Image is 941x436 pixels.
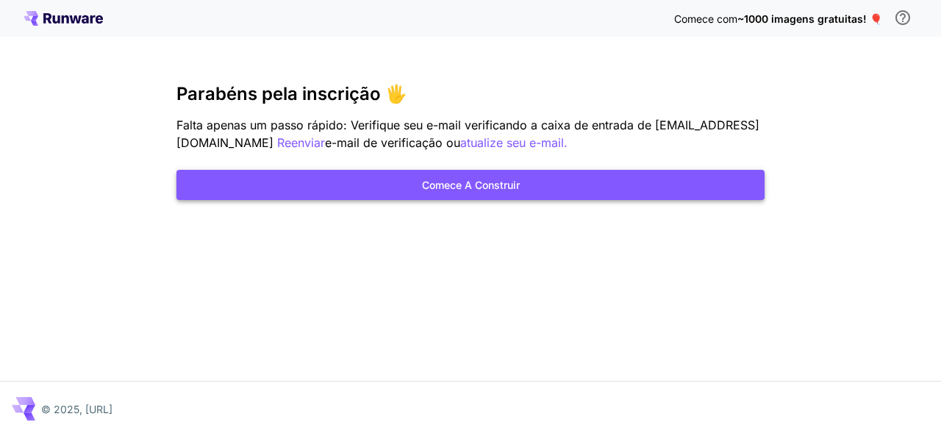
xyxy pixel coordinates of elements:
font: Comece a construir [422,179,520,191]
font: Reenviar [277,135,325,150]
font: Comece com [674,12,737,25]
button: Reenviar [277,134,325,152]
button: atualize seu e-mail. [460,134,568,152]
font: e-mail de verificação ou [325,135,460,150]
font: © 2025, [URL] [41,403,112,415]
button: Comece a construir [176,170,765,200]
font: ~1000 imagens gratuitas! 🎈 [737,12,882,25]
button: Para se qualificar para crédito gratuito, você precisa se inscrever com um endereço de e-mail com... [888,3,917,32]
font: Falta apenas um passo rápido: Verifique seu e-mail verificando a caixa de entrada de [176,118,651,132]
font: Parabéns pela inscrição 🖐️ [176,83,407,104]
font: atualize seu e-mail. [460,135,568,150]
